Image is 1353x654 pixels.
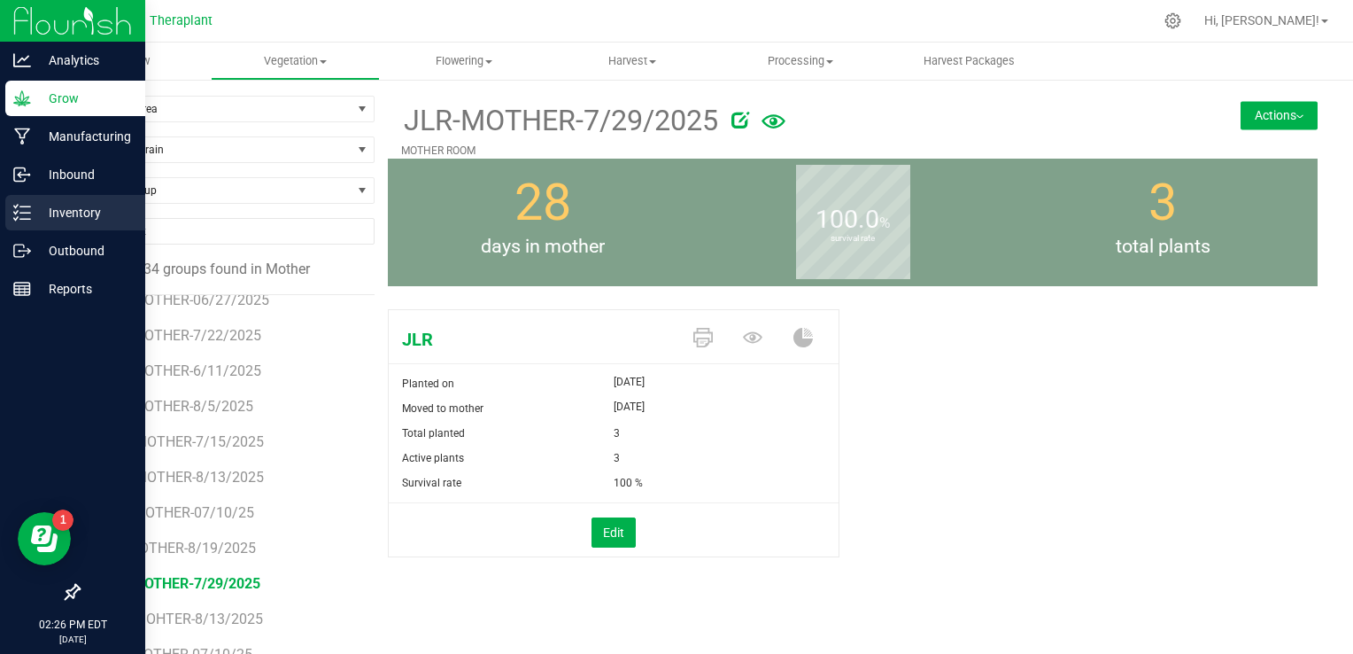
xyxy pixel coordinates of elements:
[716,43,885,80] a: Processing
[402,402,483,415] span: Moved to mother
[102,540,256,557] span: ICC-MOTHER-8/19/2025
[388,233,698,261] span: days in mother
[1241,101,1318,129] button: Actions
[102,469,264,486] span: HDH-MOTHER-8/13/2025
[548,43,716,80] a: Harvest
[401,143,1149,159] p: MOTHER ROOM
[102,362,261,379] span: GFC-MOTHER-6/11/2025
[102,292,269,308] span: DTF-MOTHER-06/27/2025
[13,166,31,183] inline-svg: Inbound
[514,173,571,232] span: 28
[711,159,994,286] group-info-box: Survival rate
[1021,159,1304,286] group-info-box: Total number of plants
[31,202,137,223] p: Inventory
[102,398,253,415] span: GFC-MOTHER-8/5/2025
[102,433,264,450] span: GGH-MOTHER-7/15/2025
[78,259,375,280] div: 34 groups found in Mother
[102,504,254,521] span: HSB-MOTHER-07/10/25
[8,617,137,633] p: 02:26 PM EDT
[614,471,643,495] span: 100 %
[717,53,884,69] span: Processing
[212,53,378,69] span: Vegetation
[549,53,715,69] span: Harvest
[8,633,137,646] p: [DATE]
[31,88,137,109] p: Grow
[402,427,465,440] span: Total planted
[31,278,137,300] p: Reports
[401,99,718,143] span: JLR-MOTHER-7/29/2025
[1162,12,1184,29] div: Manage settings
[591,518,636,548] button: Edit
[31,50,137,71] p: Analytics
[402,452,464,464] span: Active plants
[352,97,374,121] span: select
[614,396,645,417] span: [DATE]
[79,219,374,244] input: NO DATA FOUND
[900,53,1039,69] span: Harvest Packages
[79,137,352,162] span: Filter by Strain
[52,510,73,531] iframe: Resource center unread badge
[614,371,645,393] span: [DATE]
[18,512,71,565] iframe: Resource center
[13,128,31,145] inline-svg: Manufacturing
[13,242,31,260] inline-svg: Outbound
[402,378,454,390] span: Planted on
[1148,173,1177,232] span: 3
[401,159,684,286] group-info-box: Days in mother
[13,51,31,69] inline-svg: Analytics
[79,97,352,121] span: Filter by Area
[380,43,548,80] a: Flowering
[150,13,213,28] span: Theraplant
[102,327,261,344] span: GCL-MOTHER-7/22/2025
[1008,233,1318,261] span: total plants
[211,43,379,80] a: Vegetation
[13,90,31,107] inline-svg: Grow
[31,126,137,147] p: Manufacturing
[381,53,547,69] span: Flowering
[79,178,352,203] span: Find a Group
[102,575,260,592] span: JLR-MOTHER-7/29/2025
[102,611,263,627] span: MLF-MOHTER-8/13/2025
[13,204,31,222] inline-svg: Inventory
[402,477,461,489] span: Survival rate
[31,164,137,185] p: Inbound
[389,326,680,353] span: JLR
[796,160,910,318] b: survival rate
[614,446,620,471] span: 3
[614,421,620,446] span: 3
[13,280,31,298] inline-svg: Reports
[885,43,1053,80] a: Harvest Packages
[31,240,137,261] p: Outbound
[1204,13,1319,27] span: Hi, [PERSON_NAME]!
